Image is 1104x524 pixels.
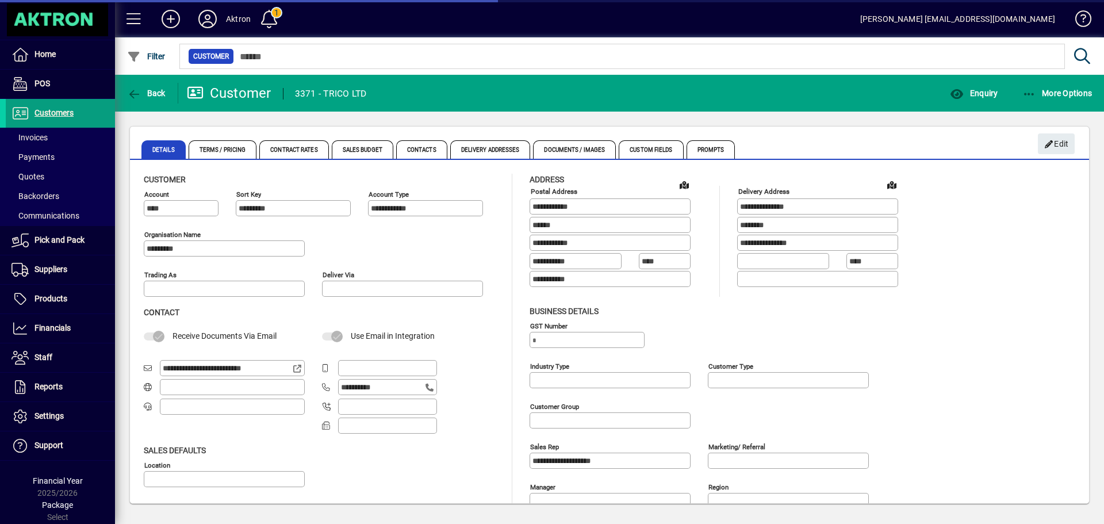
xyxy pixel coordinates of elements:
[950,89,998,98] span: Enquiry
[332,140,393,159] span: Sales Budget
[530,442,559,450] mat-label: Sales rep
[124,83,168,104] button: Back
[1019,83,1095,104] button: More Options
[708,483,729,491] mat-label: Region
[530,307,599,316] span: Business details
[6,402,115,431] a: Settings
[236,190,261,198] mat-label: Sort key
[152,9,189,29] button: Add
[6,128,115,147] a: Invoices
[6,70,115,98] a: POS
[187,84,271,102] div: Customer
[34,49,56,59] span: Home
[34,108,74,117] span: Customers
[144,461,170,469] mat-label: Location
[259,140,328,159] span: Contract Rates
[11,133,48,142] span: Invoices
[6,255,115,284] a: Suppliers
[6,206,115,225] a: Communications
[351,331,435,341] span: Use Email in Integration
[708,442,765,450] mat-label: Marketing/ Referral
[34,294,67,303] span: Products
[533,140,616,159] span: Documents / Images
[42,500,73,510] span: Package
[883,175,901,194] a: View on map
[34,235,85,244] span: Pick and Pack
[189,9,226,29] button: Profile
[619,140,683,159] span: Custom Fields
[6,343,115,372] a: Staff
[6,226,115,255] a: Pick and Pack
[33,476,83,485] span: Financial Year
[675,175,693,194] a: View on map
[1044,135,1069,154] span: Edit
[127,89,166,98] span: Back
[34,353,52,362] span: Staff
[6,186,115,206] a: Backorders
[369,190,409,198] mat-label: Account Type
[172,331,277,341] span: Receive Documents Via Email
[6,285,115,313] a: Products
[530,402,579,410] mat-label: Customer group
[193,51,229,62] span: Customer
[115,83,178,104] app-page-header-button: Back
[947,83,1000,104] button: Enquiry
[323,271,354,279] mat-label: Deliver via
[860,10,1055,28] div: [PERSON_NAME] [EMAIL_ADDRESS][DOMAIN_NAME]
[530,322,568,330] mat-label: GST Number
[6,167,115,186] a: Quotes
[295,85,367,103] div: 3371 - TRICO LTD
[34,441,63,450] span: Support
[6,373,115,401] a: Reports
[141,140,186,159] span: Details
[11,172,44,181] span: Quotes
[144,446,206,455] span: Sales defaults
[11,192,59,201] span: Backorders
[11,152,55,162] span: Payments
[11,211,79,220] span: Communications
[144,231,201,239] mat-label: Organisation name
[1022,89,1092,98] span: More Options
[34,411,64,420] span: Settings
[124,46,168,67] button: Filter
[6,147,115,167] a: Payments
[226,10,251,28] div: Aktron
[530,175,564,184] span: Address
[530,362,569,370] mat-label: Industry type
[144,175,186,184] span: Customer
[144,190,169,198] mat-label: Account
[144,308,179,317] span: Contact
[530,483,555,491] mat-label: Manager
[687,140,735,159] span: Prompts
[6,40,115,69] a: Home
[34,79,50,88] span: POS
[127,52,166,61] span: Filter
[1067,2,1090,40] a: Knowledge Base
[144,271,177,279] mat-label: Trading as
[189,140,257,159] span: Terms / Pricing
[6,314,115,343] a: Financials
[1038,133,1075,154] button: Edit
[34,382,63,391] span: Reports
[6,431,115,460] a: Support
[396,140,447,159] span: Contacts
[708,362,753,370] mat-label: Customer type
[34,323,71,332] span: Financials
[450,140,531,159] span: Delivery Addresses
[34,265,67,274] span: Suppliers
